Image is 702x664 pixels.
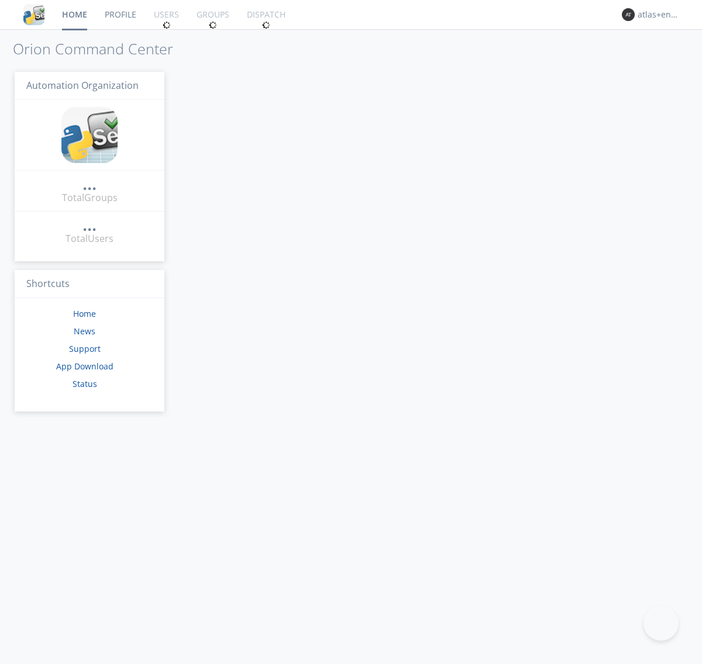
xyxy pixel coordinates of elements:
h3: Shortcuts [15,270,164,299]
img: 373638.png [622,8,635,21]
div: ... [82,178,97,189]
div: ... [82,219,97,230]
a: Support [69,343,101,354]
img: cddb5a64eb264b2086981ab96f4c1ba7 [23,4,44,25]
img: spin.svg [209,21,217,29]
a: Home [73,308,96,319]
a: App Download [56,361,113,372]
a: News [74,326,95,337]
a: ... [82,219,97,232]
img: spin.svg [163,21,171,29]
div: atlas+english0001 [638,9,682,20]
div: Total Groups [62,191,118,205]
iframe: Toggle Customer Support [643,606,679,641]
span: Automation Organization [26,79,139,92]
img: cddb5a64eb264b2086981ab96f4c1ba7 [61,107,118,163]
img: spin.svg [262,21,270,29]
a: ... [82,178,97,191]
div: Total Users [66,232,113,245]
a: Status [73,378,97,389]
